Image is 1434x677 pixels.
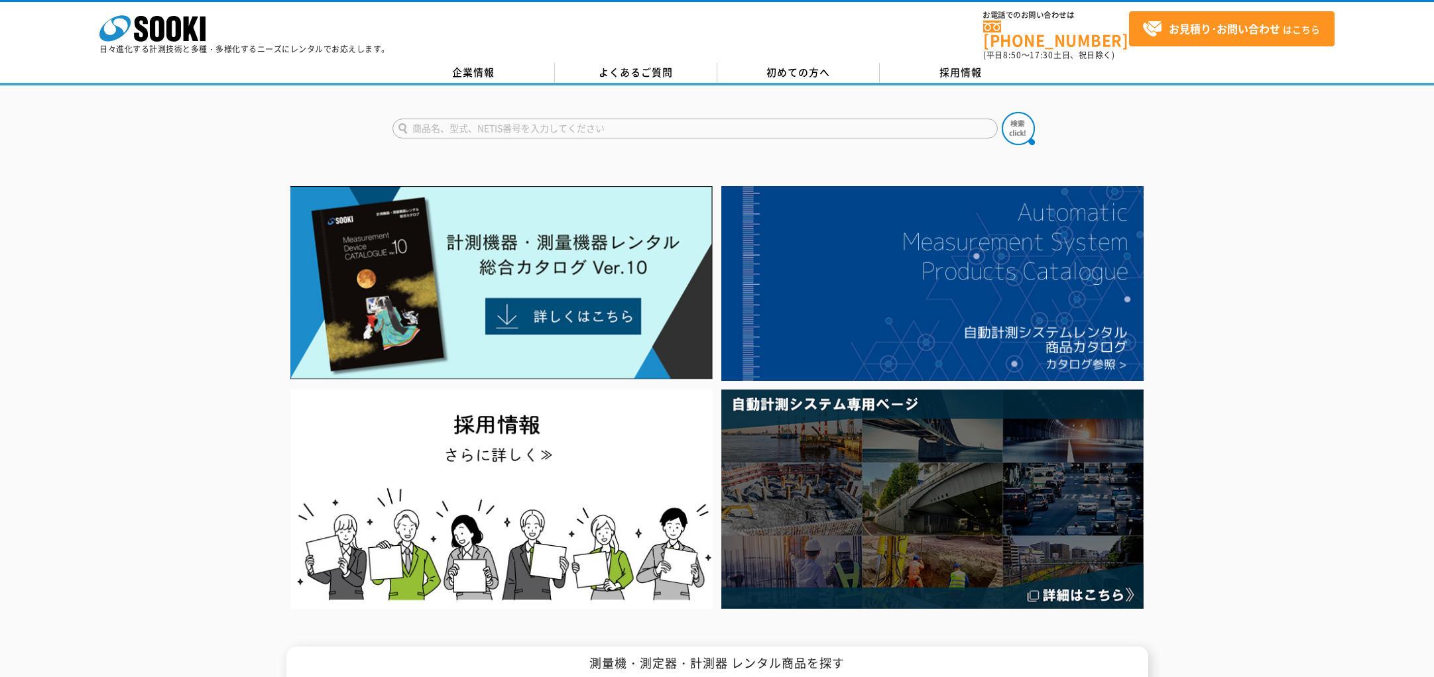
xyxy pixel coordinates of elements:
p: 日々進化する計測技術と多種・多様化するニーズにレンタルでお応えします。 [99,45,390,53]
a: お見積り･お問い合わせはこちら [1129,11,1335,46]
img: 自動計測システム専用ページ [721,390,1144,609]
a: 採用情報 [880,63,1042,83]
a: 企業情報 [392,63,555,83]
input: 商品名、型式、NETIS番号を入力してください [392,119,998,138]
span: 8:50 [1003,49,1022,61]
a: [PHONE_NUMBER] [983,21,1129,48]
span: (平日 ～ 土日、祝日除く) [983,49,1114,61]
strong: お見積り･お問い合わせ [1169,21,1280,36]
img: Catalog Ver10 [290,186,713,380]
a: 初めての方へ [717,63,880,83]
img: 自動計測システムカタログ [721,186,1144,381]
span: お電話でのお問い合わせは [983,11,1129,19]
span: はこちら [1142,19,1320,39]
img: SOOKI recruit [290,390,713,609]
span: 初めての方へ [766,65,830,79]
a: よくあるご質問 [555,63,717,83]
img: btn_search.png [1002,112,1035,145]
span: 17:30 [1030,49,1053,61]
